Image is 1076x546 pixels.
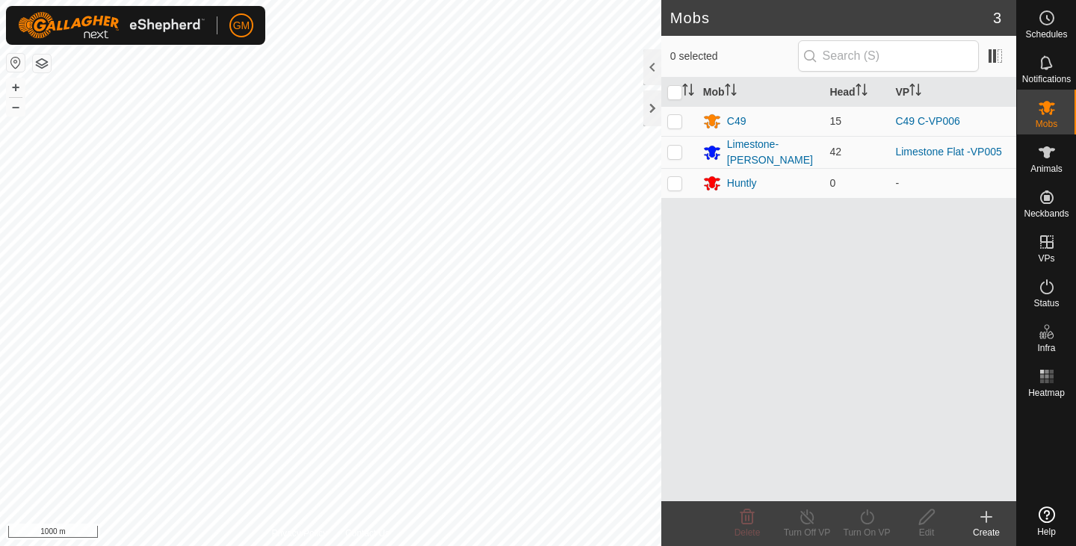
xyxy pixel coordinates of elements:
[889,168,1016,198] td: -
[798,40,979,72] input: Search (S)
[889,78,1016,107] th: VP
[727,176,757,191] div: Huntly
[895,115,959,127] a: C49 C-VP006
[897,526,956,539] div: Edit
[345,527,389,540] a: Contact Us
[823,78,889,107] th: Head
[1033,299,1059,308] span: Status
[1037,344,1055,353] span: Infra
[7,98,25,116] button: –
[697,78,824,107] th: Mob
[1038,254,1054,263] span: VPs
[7,78,25,96] button: +
[829,115,841,127] span: 15
[727,137,818,168] div: Limestone-[PERSON_NAME]
[670,49,798,64] span: 0 selected
[1037,527,1056,536] span: Help
[233,18,250,34] span: GM
[682,86,694,98] p-sorticon: Activate to sort
[1025,30,1067,39] span: Schedules
[727,114,746,129] div: C49
[1017,500,1076,542] a: Help
[33,55,51,72] button: Map Layers
[735,527,761,538] span: Delete
[725,86,737,98] p-sorticon: Activate to sort
[956,526,1016,539] div: Create
[7,54,25,72] button: Reset Map
[829,177,835,189] span: 0
[829,146,841,158] span: 42
[909,86,921,98] p-sorticon: Activate to sort
[1024,209,1069,218] span: Neckbands
[1030,164,1063,173] span: Animals
[271,527,327,540] a: Privacy Policy
[670,9,993,27] h2: Mobs
[1028,388,1065,397] span: Heatmap
[1022,75,1071,84] span: Notifications
[993,7,1001,29] span: 3
[837,526,897,539] div: Turn On VP
[18,12,205,39] img: Gallagher Logo
[1036,120,1057,128] span: Mobs
[856,86,868,98] p-sorticon: Activate to sort
[777,526,837,539] div: Turn Off VP
[895,146,1001,158] a: Limestone Flat -VP005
